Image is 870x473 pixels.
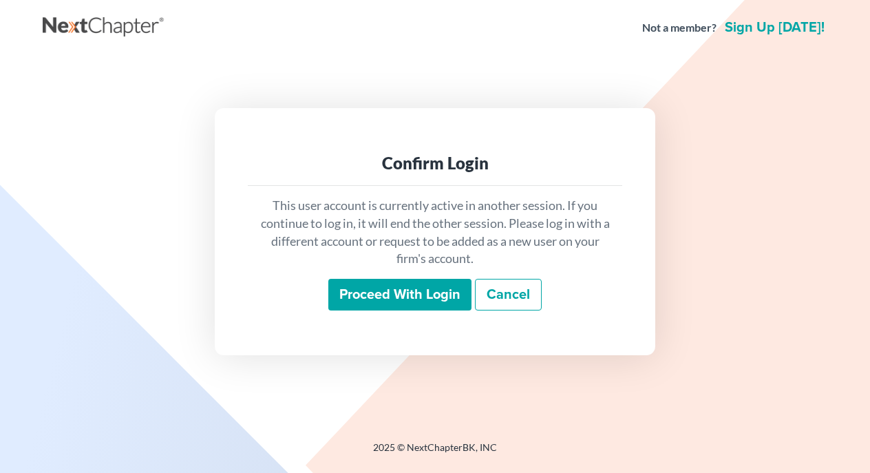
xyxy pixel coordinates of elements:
div: 2025 © NextChapterBK, INC [43,441,827,465]
p: This user account is currently active in another session. If you continue to log in, it will end ... [259,197,611,268]
input: Proceed with login [328,279,471,311]
div: Confirm Login [259,152,611,174]
strong: Not a member? [642,20,717,36]
a: Cancel [475,279,542,311]
a: Sign up [DATE]! [722,21,827,34]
